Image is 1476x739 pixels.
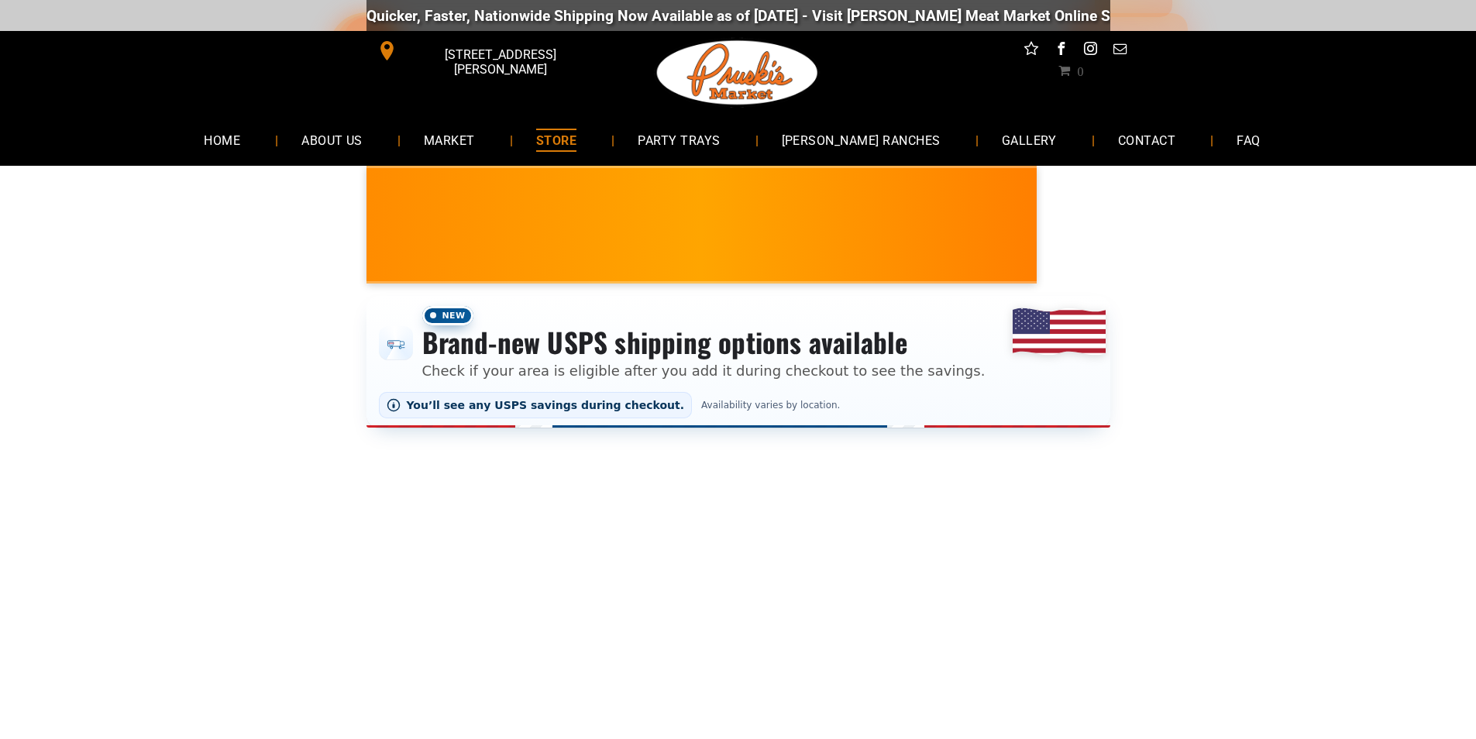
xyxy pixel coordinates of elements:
span: 0 [1077,64,1083,77]
a: Social network [1021,39,1041,63]
h3: Brand-new USPS shipping options available [422,325,986,359]
span: You’ll see any USPS savings during checkout. [407,399,685,411]
a: CONTACT [1095,119,1199,160]
a: GALLERY [979,119,1080,160]
a: STORE [513,119,600,160]
a: [STREET_ADDRESS][PERSON_NAME] [366,39,604,63]
a: PARTY TRAYS [614,119,743,160]
a: [PERSON_NAME] RANCHES [759,119,964,160]
a: email [1110,39,1130,63]
span: [STREET_ADDRESS][PERSON_NAME] [400,40,600,84]
span: Availability varies by location. [698,400,843,411]
div: Shipping options announcement [366,296,1110,428]
div: Quicker, Faster, Nationwide Shipping Now Available as of [DATE] - Visit [PERSON_NAME] Meat Market... [335,7,1274,25]
a: FAQ [1213,119,1283,160]
span: [PERSON_NAME] MARKET [995,235,1299,260]
a: HOME [181,119,263,160]
a: instagram [1080,39,1100,63]
span: New [422,306,473,325]
p: Check if your area is eligible after you add it during checkout to see the savings. [422,360,986,381]
img: Pruski-s+Market+HQ+Logo2-1920w.png [654,31,821,115]
a: MARKET [401,119,498,160]
a: facebook [1051,39,1071,63]
a: ABOUT US [278,119,386,160]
